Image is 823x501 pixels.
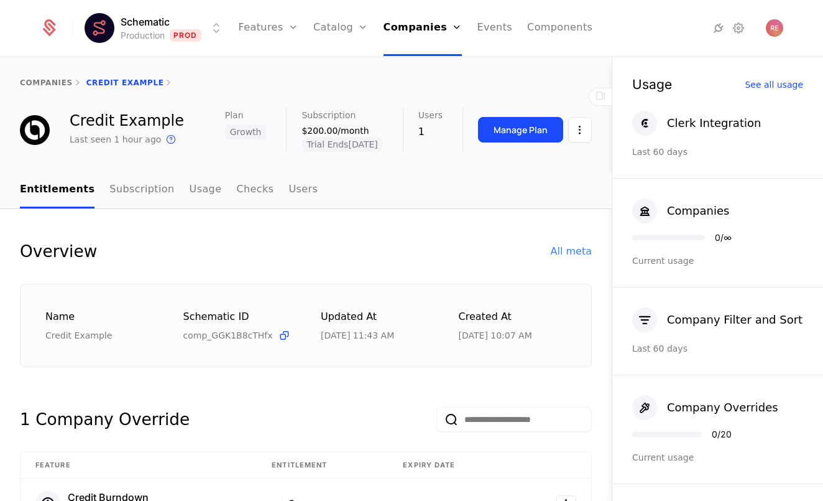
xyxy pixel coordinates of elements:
div: Schematic ID [183,309,292,324]
a: Usage [190,172,222,208]
div: Credit Example [70,113,184,128]
div: Credit Example [45,329,154,342]
div: Last 60 days [632,146,803,158]
img: Schematic [85,13,114,43]
div: 0 / ∞ [715,233,732,242]
a: Entitlements [20,172,94,208]
button: Clerk Integration [632,111,761,136]
th: Feature [21,452,257,479]
th: Expiry date [388,452,514,479]
a: Integrations [711,21,726,35]
a: Users [288,172,318,208]
div: Company Filter and Sort [667,311,802,329]
span: Growth [225,124,267,139]
div: Last 60 days [632,342,803,355]
div: Company Overrides [667,399,778,416]
div: See all usage [745,80,803,89]
div: 0 / 20 [712,430,732,439]
div: 9/4/25, 11:43 AM [321,329,394,342]
div: All meta [551,244,592,259]
div: 1 [418,124,443,139]
span: Prod [170,29,201,42]
div: Current usage [632,451,803,464]
button: Companies [632,199,729,223]
div: Production [121,29,165,42]
a: Settings [731,21,746,35]
span: Plan [225,111,244,119]
div: Companies [667,202,729,220]
img: Ryan Echternacht [766,19,783,37]
ul: Choose Sub Page [20,172,318,208]
div: Clerk Integration [667,115,761,132]
div: Updated at [321,309,429,325]
div: Current usage [632,255,803,267]
a: Checks [236,172,274,208]
a: Subscription [109,172,174,208]
div: Overview [20,239,97,264]
span: Subscription [301,111,356,119]
button: Open user button [766,19,783,37]
button: Select environment [88,14,224,42]
button: Select action [568,117,592,143]
div: $200.00/month [301,124,382,137]
div: Manage Plan [494,124,548,136]
span: comp_GGK1B8cTHfx [183,329,273,342]
div: Usage [632,78,672,91]
div: Last seen 1 hour ago [70,133,161,146]
div: 1 Company Override [20,407,190,432]
span: Trial Ends [DATE] [301,137,382,152]
button: Company Overrides [632,395,778,420]
button: Company Filter and Sort [632,307,802,332]
span: Schematic [121,14,170,29]
div: 9/4/25, 10:07 AM [459,329,532,342]
span: Users [418,111,443,119]
nav: Main [20,172,592,208]
div: Created at [459,309,567,325]
a: companies [20,78,73,87]
button: Manage Plan [478,117,563,143]
div: Name [45,309,154,325]
img: Credit Example [20,115,50,145]
th: Entitlement [257,452,388,479]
